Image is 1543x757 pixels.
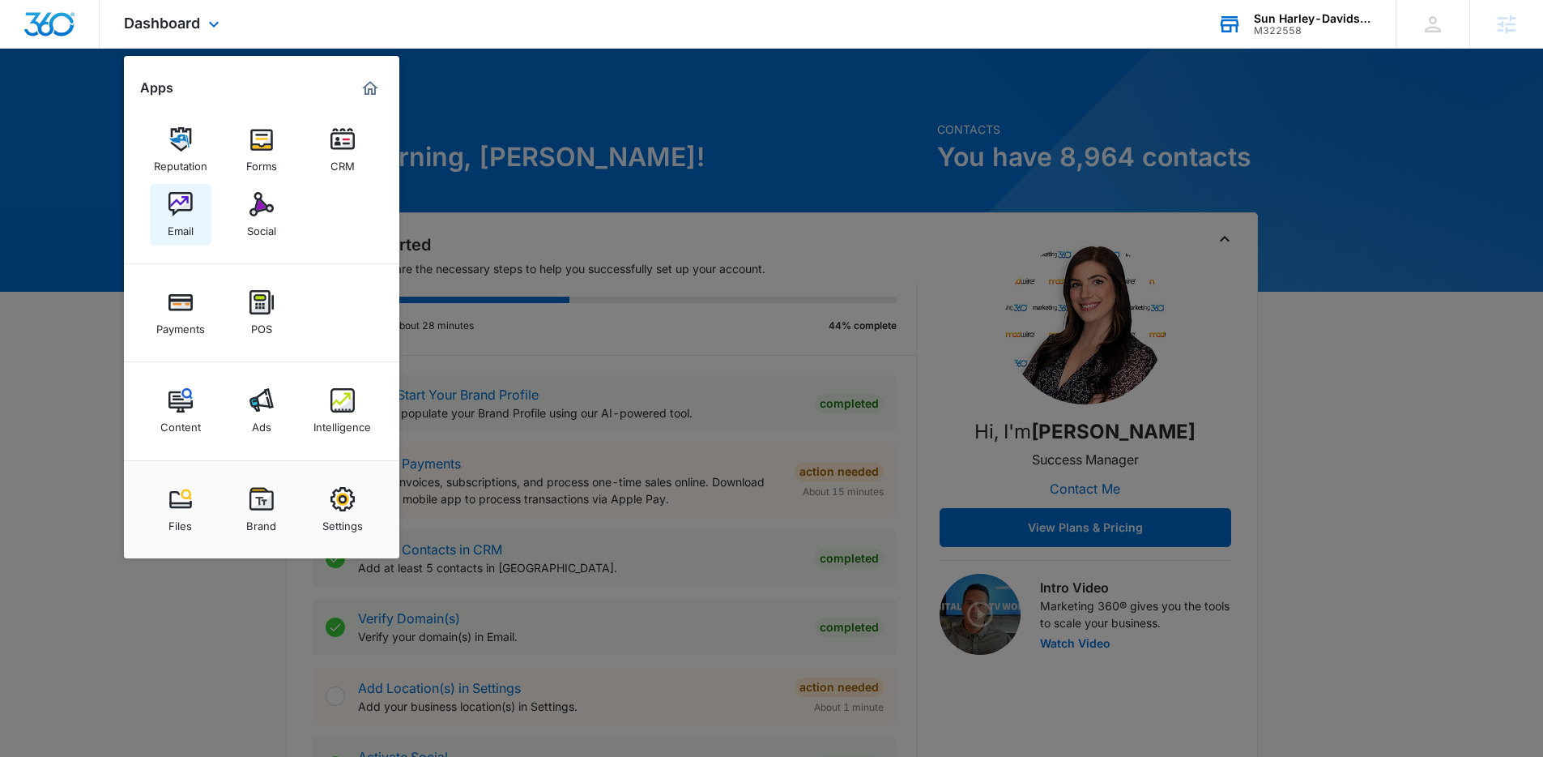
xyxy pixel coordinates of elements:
[231,282,292,344] a: POS
[124,15,200,32] span: Dashboard
[246,152,277,173] div: Forms
[168,216,194,237] div: Email
[246,511,276,532] div: Brand
[154,152,207,173] div: Reputation
[313,413,371,434] div: Intelligence
[312,119,373,181] a: CRM
[1254,12,1372,25] div: account name
[140,80,173,96] h2: Apps
[1254,25,1372,36] div: account id
[231,380,292,442] a: Ads
[150,380,211,442] a: Content
[231,184,292,246] a: Social
[312,479,373,541] a: Settings
[312,380,373,442] a: Intelligence
[231,119,292,181] a: Forms
[156,314,205,336] div: Payments
[252,413,271,434] div: Ads
[150,479,211,541] a: Files
[150,282,211,344] a: Payments
[357,75,383,101] a: Marketing 360® Dashboard
[150,184,211,246] a: Email
[322,511,363,532] div: Settings
[160,413,201,434] div: Content
[168,511,192,532] div: Files
[247,216,276,237] div: Social
[251,314,272,336] div: POS
[330,152,355,173] div: CRM
[231,479,292,541] a: Brand
[150,119,211,181] a: Reputation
